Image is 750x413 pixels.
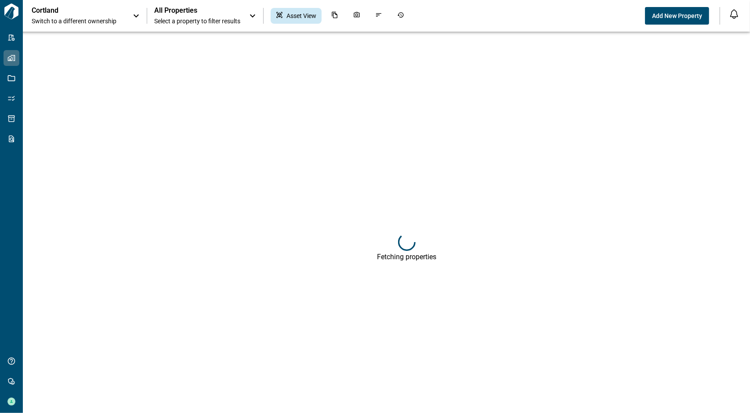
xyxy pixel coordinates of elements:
[286,11,316,20] span: Asset View
[326,8,344,24] div: Documents
[392,8,409,24] div: Job History
[348,8,366,24] div: Photos
[154,17,240,25] span: Select a property to filter results
[652,11,702,20] span: Add New Property
[377,253,436,261] div: Fetching properties
[32,6,111,15] p: Cortland
[727,7,741,21] button: Open notification feed
[154,6,240,15] span: All Properties
[271,8,322,24] div: Asset View
[370,8,388,24] div: Issues & Info
[645,7,709,25] button: Add New Property
[32,17,124,25] span: Switch to a different ownership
